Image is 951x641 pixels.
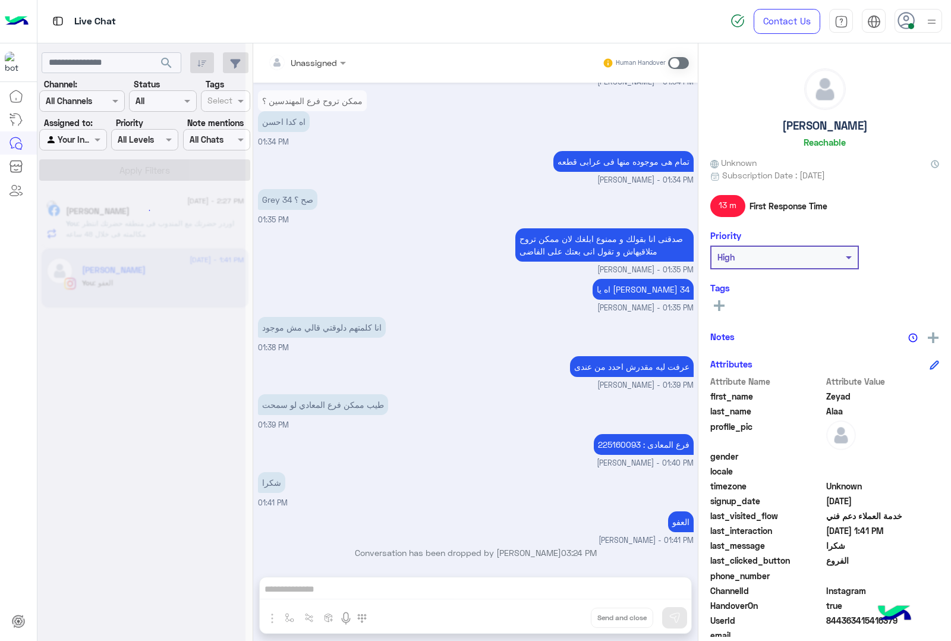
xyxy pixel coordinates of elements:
span: signup_date [710,495,824,507]
span: 01:34 PM [258,137,289,146]
img: notes [908,333,918,343]
span: 01:35 PM [258,215,289,224]
span: Zeyad [826,390,940,403]
span: last_clicked_button [710,554,824,567]
p: 16/9/2025, 1:34 PM [553,151,694,172]
span: phone_number [710,570,824,582]
span: Unknown [710,156,757,169]
span: last_interaction [710,524,824,537]
img: tab [867,15,881,29]
span: [PERSON_NAME] - 01:35 PM [597,303,694,314]
p: 16/9/2025, 1:34 PM [258,111,310,132]
img: profile [924,14,939,29]
img: hulul-logo.png [874,593,915,635]
h6: Notes [710,331,735,342]
span: 8 [826,585,940,597]
h5: [PERSON_NAME] [782,119,868,133]
img: tab [51,14,65,29]
span: Attribute Value [826,375,940,388]
span: null [826,570,940,582]
h6: Attributes [710,359,752,369]
span: last_visited_flow [710,510,824,522]
span: HandoverOn [710,599,824,612]
span: 03:24 PM [561,548,597,558]
button: Send and close [591,608,653,628]
p: 16/9/2025, 1:38 PM [258,317,386,338]
p: 16/9/2025, 1:41 PM [258,472,285,493]
span: last_message [710,539,824,552]
span: Subscription Date : [DATE] [722,169,825,181]
h6: Priority [710,230,741,241]
span: true [826,599,940,612]
span: null [826,465,940,477]
p: 16/9/2025, 1:39 PM [570,356,694,377]
span: 01:38 PM [258,343,289,352]
p: 16/9/2025, 1:40 PM [594,434,694,455]
img: defaultAdmin.png [805,69,845,109]
span: الفروع [826,554,940,567]
span: 844363415416379 [826,614,940,627]
span: last_name [710,405,824,417]
img: tab [835,15,848,29]
span: [PERSON_NAME] - 01:41 PM [599,535,694,546]
span: 2025-09-16T10:41:55.328Z [826,524,940,537]
h6: Reachable [804,137,846,147]
span: 01:39 PM [258,420,289,429]
div: loading... [131,200,152,221]
span: Unknown [826,480,940,492]
span: timezone [710,480,824,492]
small: Human Handover [616,58,666,68]
span: [PERSON_NAME] - 01:34 PM [597,77,694,88]
img: spinner [730,14,745,28]
span: First Response Time [750,200,827,212]
p: 16/9/2025, 1:35 PM [258,189,317,210]
span: null [826,450,940,463]
p: 16/9/2025, 1:35 PM [593,279,694,300]
p: 16/9/2025, 1:39 PM [258,394,388,415]
span: [PERSON_NAME] - 01:35 PM [597,265,694,276]
span: gender [710,450,824,463]
p: Live Chat [74,14,116,30]
span: ChannelId [710,585,824,597]
span: profile_pic [710,420,824,448]
span: Alaa [826,405,940,417]
p: 16/9/2025, 1:34 PM [258,90,367,111]
span: [PERSON_NAME] - 01:34 PM [597,175,694,186]
span: Attribute Name [710,375,824,388]
span: [PERSON_NAME] - 01:39 PM [597,380,694,391]
span: [PERSON_NAME] - 01:40 PM [597,458,694,469]
img: add [928,332,939,343]
span: first_name [710,390,824,403]
span: UserId [710,614,824,627]
img: Logo [5,9,29,34]
span: 2025-09-09T23:08:32.783Z [826,495,940,507]
span: خدمة العملاء دعم فني [826,510,940,522]
img: 713415422032625 [5,52,26,73]
p: 16/9/2025, 1:41 PM [668,511,694,532]
a: Contact Us [754,9,820,34]
div: Select [206,94,232,109]
span: شكرا [826,539,940,552]
span: locale [710,465,824,477]
img: defaultAdmin.png [826,420,856,450]
span: 01:41 PM [258,498,288,507]
p: 16/9/2025, 1:35 PM [515,228,694,262]
p: Conversation has been dropped by [PERSON_NAME] [258,546,694,559]
span: 13 m [710,195,745,216]
h6: Tags [710,282,939,293]
a: tab [829,9,853,34]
